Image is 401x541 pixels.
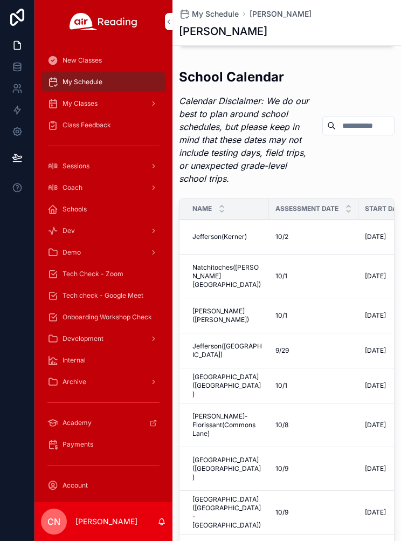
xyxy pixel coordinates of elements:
div: scrollable content [34,43,172,502]
a: Internal [41,351,166,370]
a: My Classes [41,94,166,113]
a: Schools [41,200,166,219]
span: 10/1 [275,381,287,390]
span: Natchitoches([PERSON_NAME][GEOGRAPHIC_DATA]) [192,263,262,289]
a: Development [41,329,166,348]
span: Tech Check - Zoom [63,270,123,278]
span: Archive [63,378,86,386]
a: New Classes [41,51,166,70]
span: 10/8 [275,421,288,429]
span: Sessions [63,162,89,170]
a: Dev [41,221,166,241]
a: Coach [41,178,166,197]
span: [GEOGRAPHIC_DATA]([GEOGRAPHIC_DATA]) [192,456,262,482]
em: Calendar Disclaimer: We do our best to plan around school schedules, but please keep in mind that... [179,95,309,184]
a: Academy [41,413,166,433]
span: [PERSON_NAME]-Florissant(Commons Lane) [192,412,262,438]
span: 10/1 [275,311,287,320]
a: Archive [41,372,166,392]
span: 10/9 [275,508,288,517]
span: [DATE] [365,381,386,390]
span: [DATE] [365,421,386,429]
a: [PERSON_NAME] [250,9,312,19]
a: Onboarding Workshop Check [41,307,166,327]
a: Class Feedback [41,115,166,135]
span: Coach [63,183,82,192]
span: Academy [63,419,92,427]
span: [DATE] [365,311,386,320]
span: [PERSON_NAME]([PERSON_NAME]) [192,307,262,324]
span: 10/2 [275,232,288,241]
span: [GEOGRAPHIC_DATA]([GEOGRAPHIC_DATA]) [192,373,262,399]
span: Assessment Date [275,204,338,213]
h2: School Calendar [179,68,314,86]
img: App logo [70,13,137,30]
a: Payments [41,435,166,454]
span: [DATE] [365,346,386,355]
span: Onboarding Workshop Check [63,313,152,321]
h1: [PERSON_NAME] [179,24,267,39]
span: [DATE] [365,508,386,517]
span: Name [192,204,212,213]
span: Development [63,334,103,343]
span: Jefferson(Kerner) [192,232,247,241]
a: My Schedule [41,72,166,92]
a: Tech Check - Zoom [41,264,166,284]
span: [DATE] [365,464,386,473]
span: My Schedule [192,9,239,19]
span: Tech check - Google Meet [63,291,143,300]
span: 10/1 [275,272,287,280]
span: Payments [63,440,93,449]
span: My Schedule [63,78,102,86]
a: Sessions [41,156,166,176]
span: [DATE] [365,232,386,241]
span: [GEOGRAPHIC_DATA]([GEOGRAPHIC_DATA] - [GEOGRAPHIC_DATA]) [192,495,262,530]
span: Schools [63,205,87,214]
span: Account [63,481,88,490]
span: My Classes [63,99,98,108]
span: [DATE] [365,272,386,280]
span: CN [47,515,60,528]
span: New Classes [63,56,102,65]
span: Internal [63,356,86,365]
a: Demo [41,243,166,262]
span: 9/29 [275,346,289,355]
span: Demo [63,248,81,257]
a: Account [41,476,166,495]
a: My Schedule [179,9,239,19]
span: Class Feedback [63,121,111,129]
span: 10/9 [275,464,288,473]
span: Jefferson([GEOGRAPHIC_DATA]) [192,342,262,359]
p: [PERSON_NAME] [75,516,137,527]
a: Tech check - Google Meet [41,286,166,305]
span: Dev [63,227,75,235]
